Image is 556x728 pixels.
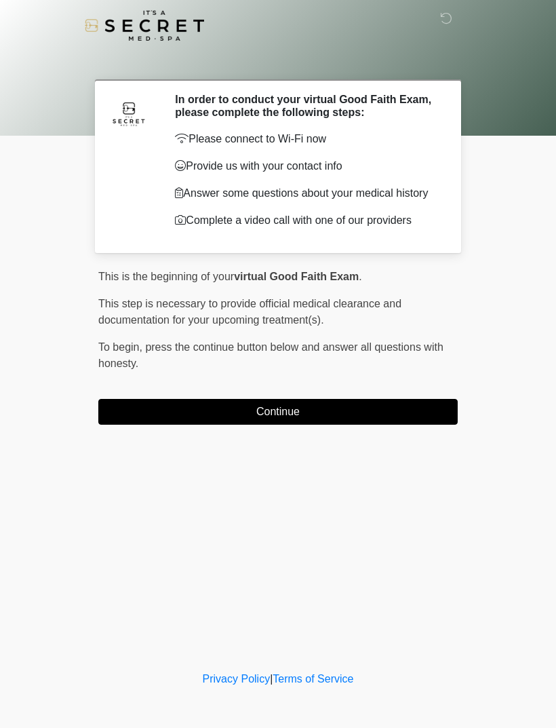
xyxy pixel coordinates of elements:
p: Complete a video call with one of our providers [175,212,437,229]
span: This step is necessary to provide official medical clearance and documentation for your upcoming ... [98,298,401,326]
span: This is the beginning of your [98,271,234,282]
span: To begin, [98,341,145,353]
p: Provide us with your contact info [175,158,437,174]
p: Answer some questions about your medical history [175,185,437,202]
a: | [270,673,273,685]
p: Please connect to Wi-Fi now [175,131,437,147]
strong: virtual Good Faith Exam [234,271,359,282]
a: Privacy Policy [203,673,271,685]
h1: ‎ ‎ [88,49,468,74]
img: It's A Secret Med Spa Logo [85,10,204,41]
span: . [359,271,361,282]
button: Continue [98,399,458,425]
h2: In order to conduct your virtual Good Faith Exam, please complete the following steps: [175,93,437,119]
img: Agent Avatar [108,93,149,134]
a: Terms of Service [273,673,353,685]
span: press the continue button below and answer all questions with honesty. [98,341,443,369]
